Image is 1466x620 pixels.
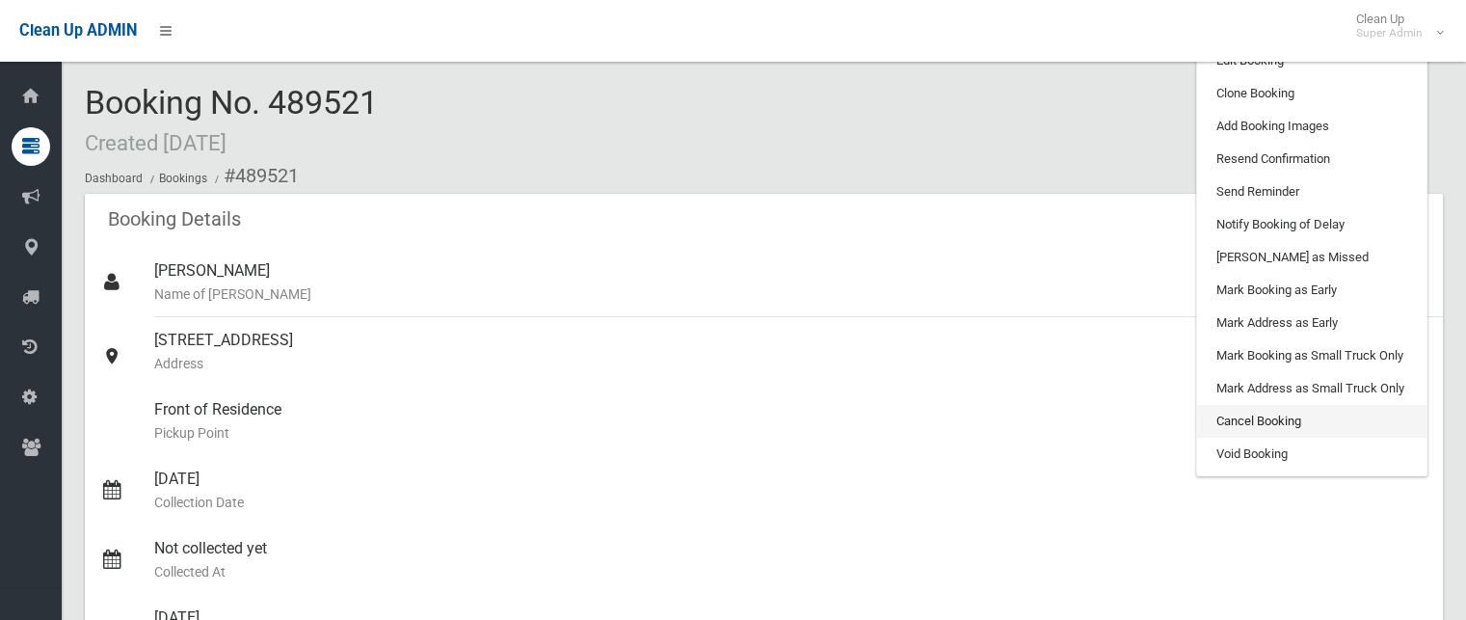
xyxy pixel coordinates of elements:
a: Mark Address as Early [1197,307,1426,339]
li: #489521 [210,158,299,194]
a: Void Booking [1197,438,1426,471]
a: Dashboard [85,172,143,185]
a: [PERSON_NAME] as Missed [1197,241,1426,274]
a: Cancel Booking [1197,405,1426,438]
small: Name of [PERSON_NAME] [154,283,1427,306]
a: Add Booking Images [1197,110,1426,143]
a: Bookings [159,172,207,185]
a: Clone Booking [1197,77,1426,110]
span: Clean Up [1346,12,1442,40]
small: Created [DATE] [85,130,227,155]
a: Resend Confirmation [1197,143,1426,175]
div: [DATE] [154,456,1427,526]
a: Send Reminder [1197,175,1426,208]
a: Mark Address as Small Truck Only [1197,372,1426,405]
a: Mark Booking as Early [1197,274,1426,307]
small: Collected At [154,560,1427,583]
small: Super Admin [1356,26,1423,40]
span: Clean Up ADMIN [19,21,137,40]
div: [PERSON_NAME] [154,248,1427,317]
small: Collection Date [154,491,1427,514]
a: Notify Booking of Delay [1197,208,1426,241]
header: Booking Details [85,201,264,238]
span: Booking No. 489521 [85,83,378,158]
small: Pickup Point [154,421,1427,445]
a: Mark Booking as Small Truck Only [1197,339,1426,372]
div: Front of Residence [154,387,1427,456]
div: [STREET_ADDRESS] [154,317,1427,387]
small: Address [154,352,1427,375]
div: Not collected yet [154,526,1427,595]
